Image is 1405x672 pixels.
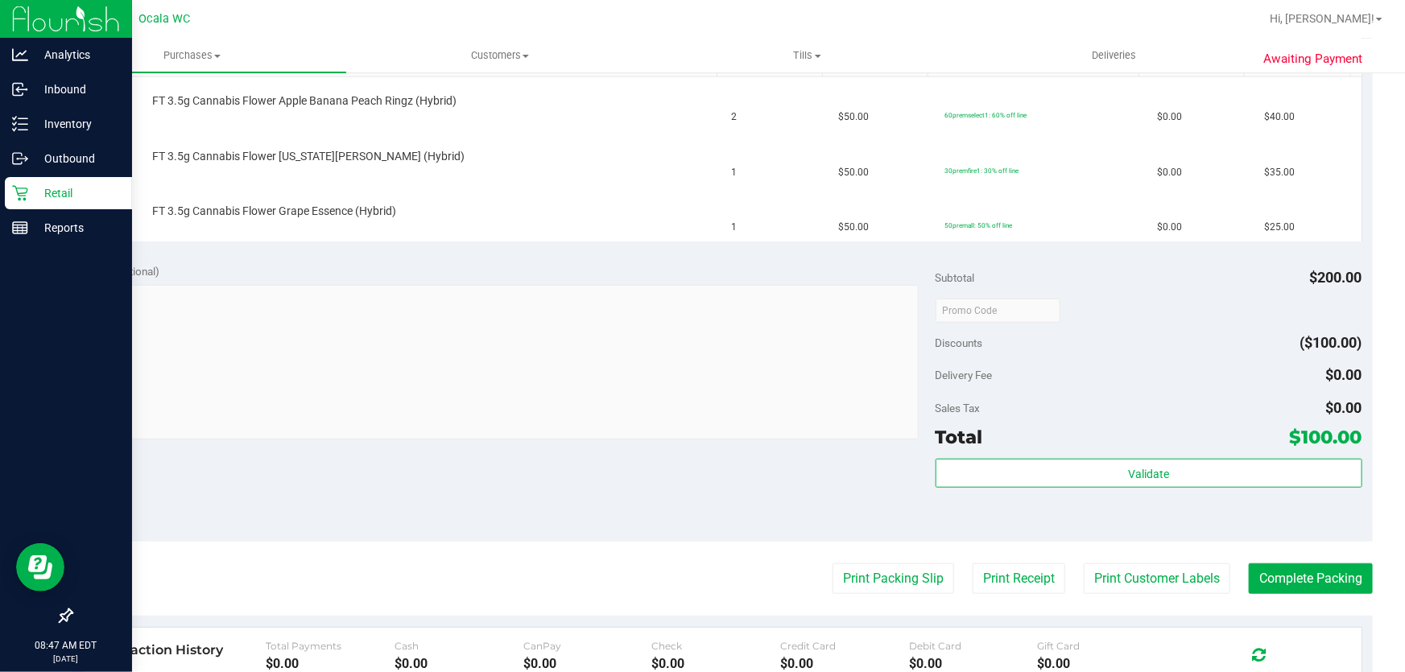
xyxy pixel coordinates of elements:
div: $0.00 [523,656,652,671]
span: 60premselect1: 60% off line [944,111,1027,119]
inline-svg: Inbound [12,81,28,97]
span: Discounts [936,328,983,357]
span: $0.00 [1158,220,1183,235]
span: Delivery Fee [936,369,993,381]
span: 2 [732,109,738,125]
span: 1 [732,220,738,235]
div: $0.00 [651,656,780,671]
span: Tills [655,48,961,63]
span: Total [936,426,983,448]
span: $25.00 [1264,220,1295,235]
span: Awaiting Payment [1264,50,1363,68]
a: Customers [346,39,654,72]
p: Retail [28,183,125,203]
a: Tills [654,39,961,72]
div: Total Payments [266,640,395,652]
p: [DATE] [7,653,125,665]
span: Deliveries [1071,48,1159,63]
button: Print Packing Slip [833,563,954,594]
span: $0.00 [1158,165,1183,180]
div: Check [651,640,780,652]
p: Inventory [28,114,125,134]
div: Gift Card [1038,640,1167,652]
div: Credit Card [780,640,909,652]
button: Validate [936,459,1362,488]
div: Debit Card [909,640,1038,652]
span: Subtotal [936,271,975,284]
inline-svg: Retail [12,185,28,201]
inline-svg: Inventory [12,116,28,132]
span: Ocala WC [138,12,190,26]
span: $35.00 [1264,165,1295,180]
button: Print Customer Labels [1084,563,1230,594]
div: Cash [395,640,523,652]
span: Sales Tax [936,402,981,414]
span: 30premfire1: 30% off line [944,167,1019,175]
span: Customers [347,48,653,63]
iframe: Resource center [16,543,64,592]
span: Purchases [39,48,346,63]
div: $0.00 [909,656,1038,671]
inline-svg: Analytics [12,47,28,63]
span: FT 3.5g Cannabis Flower [US_STATE][PERSON_NAME] (Hybrid) [152,149,465,164]
span: 1 [732,165,738,180]
div: $0.00 [1038,656,1167,671]
div: $0.00 [780,656,909,671]
p: 08:47 AM EDT [7,638,125,653]
div: CanPay [523,640,652,652]
p: Inbound [28,80,125,99]
p: Analytics [28,45,125,64]
span: $50.00 [838,165,869,180]
inline-svg: Reports [12,220,28,236]
a: Deliveries [961,39,1268,72]
span: $0.00 [1326,366,1362,383]
span: FT 3.5g Cannabis Flower Grape Essence (Hybrid) [152,204,396,219]
a: Purchases [39,39,346,72]
span: $50.00 [838,109,869,125]
span: Validate [1128,468,1169,480]
span: 50premall: 50% off line [944,221,1012,229]
button: Complete Packing [1249,563,1373,594]
span: $0.00 [1326,399,1362,416]
span: $100.00 [1290,426,1362,448]
button: Print Receipt [973,563,1065,594]
p: Reports [28,218,125,237]
span: FT 3.5g Cannabis Flower Apple Banana Peach Ringz (Hybrid) [152,93,457,109]
input: Promo Code [936,299,1060,323]
div: $0.00 [395,656,523,671]
p: Outbound [28,149,125,168]
span: $200.00 [1310,269,1362,286]
span: Hi, [PERSON_NAME]! [1270,12,1374,25]
span: ($100.00) [1300,334,1362,351]
span: $50.00 [838,220,869,235]
inline-svg: Outbound [12,150,28,167]
span: $0.00 [1158,109,1183,125]
div: $0.00 [266,656,395,671]
span: $40.00 [1264,109,1295,125]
